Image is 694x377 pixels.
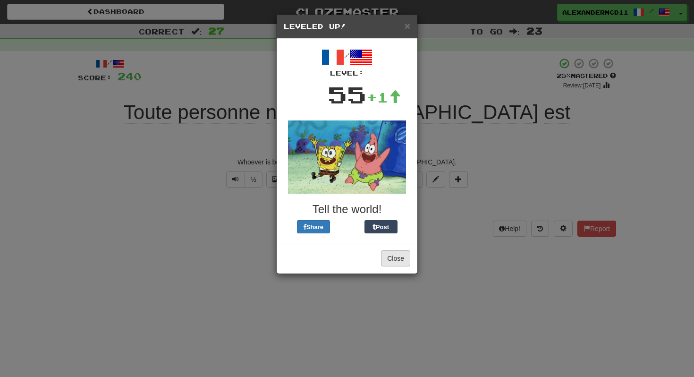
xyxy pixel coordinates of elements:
[381,250,410,266] button: Close
[405,21,410,31] button: Close
[284,46,410,78] div: /
[284,69,410,78] div: Level:
[288,120,406,194] img: spongebob-53e4afb176f15ec50bbd25504a55505dc7932d5912ae3779acb110eb58d89fe3.gif
[284,22,410,31] h5: Leveled Up!
[284,203,410,215] h3: Tell the world!
[328,78,366,111] div: 55
[366,88,401,107] div: +1
[330,220,364,233] iframe: X Post Button
[364,220,398,233] button: Post
[405,20,410,31] span: ×
[297,220,330,233] button: Share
